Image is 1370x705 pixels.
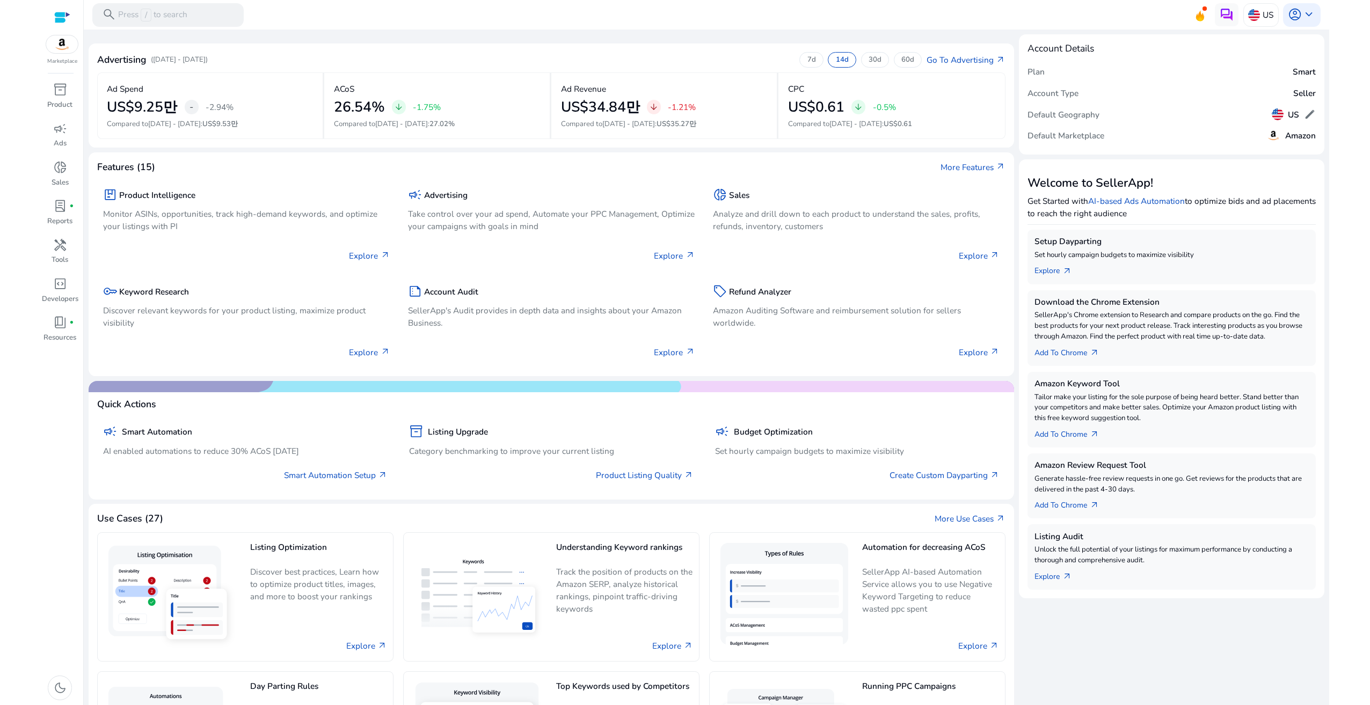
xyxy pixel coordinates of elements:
p: Tools [52,255,68,266]
span: - [190,100,193,114]
span: campaign [408,188,422,202]
span: fiber_manual_record [69,204,74,209]
p: Tailor make your listing for the sole purpose of being heard better. Stand better than your compe... [1034,392,1309,424]
span: inventory_2 [409,424,423,438]
p: Ad Spend [107,83,143,95]
span: US$35.27만 [657,119,696,129]
span: donut_small [713,188,727,202]
span: US$9.53만 [202,119,238,129]
a: Smart Automation Setup [284,469,388,481]
span: package [103,188,117,202]
span: arrow_outward [683,641,693,651]
h5: Default Marketplace [1027,131,1104,141]
a: Explore [652,640,693,652]
h2: US$34.84만 [561,99,640,116]
a: Add To Chrome [1034,342,1109,359]
h5: Day Parting Rules [250,681,387,700]
img: amazon.svg [1266,128,1280,142]
span: summarize [408,284,422,298]
p: Press to search [118,9,187,21]
span: arrow_outward [1062,267,1072,276]
p: SellerApp AI-based Automation Service allows you to use Negative Keyword Targeting to reduce wast... [862,566,999,615]
p: -0.5% [873,103,896,111]
p: Generate hassle-free review requests in one go. Get reviews for the products that are delivered i... [1034,474,1309,495]
p: -2.94% [206,103,234,111]
span: arrow_outward [684,471,694,480]
a: Go To Advertisingarrow_outward [927,54,1005,66]
span: arrow_outward [377,641,387,651]
p: ACoS [334,83,354,95]
h2: 26.54% [334,99,385,116]
span: donut_small [53,160,67,174]
h4: Account Details [1027,43,1094,54]
p: Track the position of products on the Amazon SERP, analyze historical rankings, pinpoint traffic-... [556,566,693,615]
p: Explore [654,249,695,262]
p: Compared to : [561,119,768,130]
p: Ad Revenue [561,83,606,95]
h5: Account Audit [424,287,478,297]
span: fiber_manual_record [69,320,74,325]
span: search [102,8,116,21]
span: arrow_outward [378,471,388,480]
p: US [1263,5,1273,24]
p: Set hourly campaign budgets to maximize visibility [1034,250,1309,261]
p: Unlock the full potential of your listings for maximum performance by conducting a thorough and c... [1034,545,1309,566]
a: campaignAds [41,119,79,158]
p: AI enabled automations to reduce 30% ACoS [DATE] [103,445,388,457]
span: arrow_downward [394,102,404,112]
p: ([DATE] - [DATE]) [151,55,208,65]
p: Resources [43,333,76,343]
span: arrow_outward [996,514,1005,524]
span: arrow_outward [996,55,1005,65]
span: arrow_outward [990,347,1000,357]
h5: Budget Optimization [734,427,813,437]
h5: Automation for decreasing ACoS [862,542,999,561]
span: arrow_outward [989,641,999,651]
h5: Listing Audit [1034,532,1309,541]
h4: Quick Actions [97,399,156,410]
h5: Seller [1293,89,1316,98]
span: arrow_outward [381,347,390,357]
p: Explore [349,346,390,358]
p: Sales [52,178,69,188]
h5: Understanding Keyword rankings [556,542,693,561]
p: Compared to : [788,119,996,130]
span: arrow_outward [381,251,390,260]
span: arrow_outward [1090,501,1099,510]
h5: Running PPC Campaigns [862,681,999,700]
p: -1.21% [668,103,696,111]
h5: Refund Analyzer [729,287,791,297]
p: Marketplace [47,57,77,65]
span: sell [713,284,727,298]
h5: Default Geography [1027,110,1099,120]
p: SellerApp's Chrome extension to Research and compare products on the go. Find the best products f... [1034,310,1309,342]
a: donut_smallSales [41,158,79,197]
a: Explorearrow_outward [1034,566,1081,583]
p: CPC [788,83,804,95]
span: arrow_outward [686,251,695,260]
p: Explore [959,346,1000,358]
p: Reports [47,216,72,227]
span: US$0.61 [884,119,912,129]
a: inventory_2Product [41,80,79,119]
h4: Use Cases (27) [97,513,163,524]
p: Set hourly campaign budgets to maximize visibility [715,445,1000,457]
h5: Amazon [1285,131,1316,141]
a: code_blocksDevelopers [41,275,79,313]
p: Get Started with to optimize bids and ad placements to reach the right audience [1027,195,1316,219]
img: us.svg [1272,108,1284,120]
p: Compared to : [334,119,541,130]
h5: Listing Optimization [250,542,387,561]
p: Ads [54,138,67,149]
h3: Welcome to SellerApp! [1027,176,1316,190]
p: Analyze and drill down to each product to understand the sales, profits, refunds, inventory, cust... [713,208,1000,232]
span: campaign [103,424,117,438]
p: -1.75% [413,103,441,111]
h4: Features (15) [97,161,155,173]
span: dark_mode [53,681,67,695]
h4: Advertising [97,54,146,65]
p: Discover best practices, Learn how to optimize product titles, images, and more to boost your ran... [250,566,387,611]
p: Product [47,100,72,111]
span: [DATE] - [DATE] [148,119,201,129]
h5: Download the Chrome Extension [1034,297,1309,307]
